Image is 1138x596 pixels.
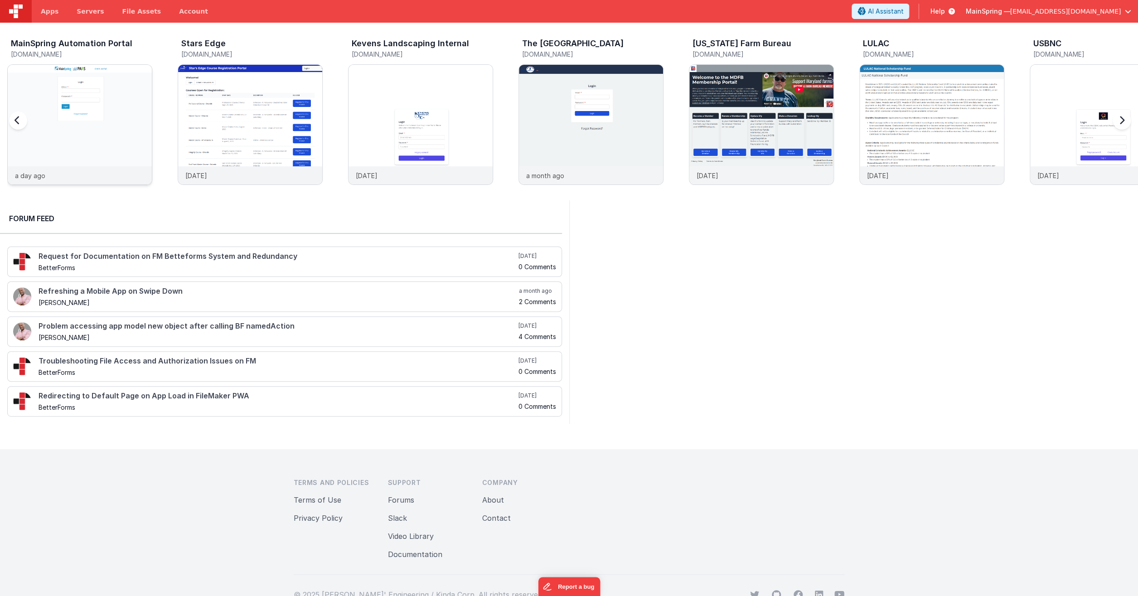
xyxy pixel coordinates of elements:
button: Video Library [388,531,434,542]
p: a month ago [526,171,564,180]
h4: Troubleshooting File Access and Authorization Issues on FM [39,357,517,365]
p: [DATE] [1037,171,1059,180]
h5: [DATE] [518,252,556,260]
a: About [482,495,504,504]
button: About [482,494,504,505]
a: Request for Documentation on FM Betteforms System and Redundancy BetterForms [DATE] 0 Comments [7,247,562,277]
h5: [DATE] [518,357,556,364]
h5: [DOMAIN_NAME] [352,51,493,58]
a: Problem accessing app model new object after calling BF namedAction [PERSON_NAME] [DATE] 4 Comments [7,316,562,347]
button: Contact [482,513,511,523]
h5: BetterForms [39,404,517,411]
h3: USBNC [1033,39,1061,48]
h3: Terms and Policies [294,478,373,487]
button: MainSpring — [EMAIL_ADDRESS][DOMAIN_NAME] [965,7,1131,16]
button: Slack [388,513,407,523]
a: Redirecting to Default Page on App Load in FileMaker PWA BetterForms [DATE] 0 Comments [7,386,562,417]
iframe: Marker.io feedback button [538,577,600,596]
h3: [US_STATE] Farm Bureau [692,39,791,48]
span: Apps [41,7,58,16]
h5: [DATE] [518,392,556,399]
h5: BetterForms [39,369,517,376]
p: [DATE] [697,171,718,180]
p: [DATE] [356,171,378,180]
span: MainSpring — [965,7,1010,16]
span: Help [930,7,944,16]
span: [EMAIL_ADDRESS][DOMAIN_NAME] [1010,7,1121,16]
h5: [DOMAIN_NAME] [692,51,834,58]
h3: MainSpring Automation Portal [11,39,132,48]
img: 411_2.png [13,322,31,340]
span: Servers [77,7,104,16]
h4: Request for Documentation on FM Betteforms System and Redundancy [39,252,517,261]
h3: Kevens Landscaping Internal [352,39,469,48]
h5: 4 Comments [518,333,556,340]
button: Forums [388,494,414,505]
h5: a month ago [519,287,556,295]
h3: Support [388,478,468,487]
h5: 0 Comments [518,368,556,375]
h5: [DOMAIN_NAME] [863,51,1004,58]
a: Privacy Policy [294,514,343,523]
img: 295_2.png [13,357,31,375]
h5: [DOMAIN_NAME] [522,51,663,58]
img: 295_2.png [13,392,31,410]
h5: [PERSON_NAME] [39,334,517,341]
h5: BetterForms [39,264,517,271]
a: Troubleshooting File Access and Authorization Issues on FM BetterForms [DATE] 0 Comments [7,351,562,382]
h5: [DATE] [518,322,556,329]
p: [DATE] [185,171,207,180]
h5: 2 Comments [519,298,556,305]
button: Documentation [388,549,442,560]
span: File Assets [122,7,161,16]
h5: 0 Comments [518,403,556,410]
button: AI Assistant [852,4,909,19]
h5: 0 Comments [518,263,556,270]
img: 295_2.png [13,252,31,271]
span: AI Assistant [867,7,903,16]
a: Terms of Use [294,495,341,504]
h3: Company [482,478,562,487]
h3: Stars Edge [181,39,226,48]
h4: Problem accessing app model new object after calling BF namedAction [39,322,517,330]
p: [DATE] [867,171,889,180]
h2: Forum Feed [9,213,553,224]
h5: [PERSON_NAME] [39,299,517,306]
h3: The [GEOGRAPHIC_DATA] [522,39,624,48]
h4: Redirecting to Default Page on App Load in FileMaker PWA [39,392,517,400]
h3: LULAC [863,39,889,48]
h5: [DOMAIN_NAME] [181,51,323,58]
h5: [DOMAIN_NAME] [11,51,152,58]
h4: Refreshing a Mobile App on Swipe Down [39,287,517,296]
img: 411_2.png [13,287,31,305]
a: Refreshing a Mobile App on Swipe Down [PERSON_NAME] a month ago 2 Comments [7,281,562,312]
a: Slack [388,514,407,523]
